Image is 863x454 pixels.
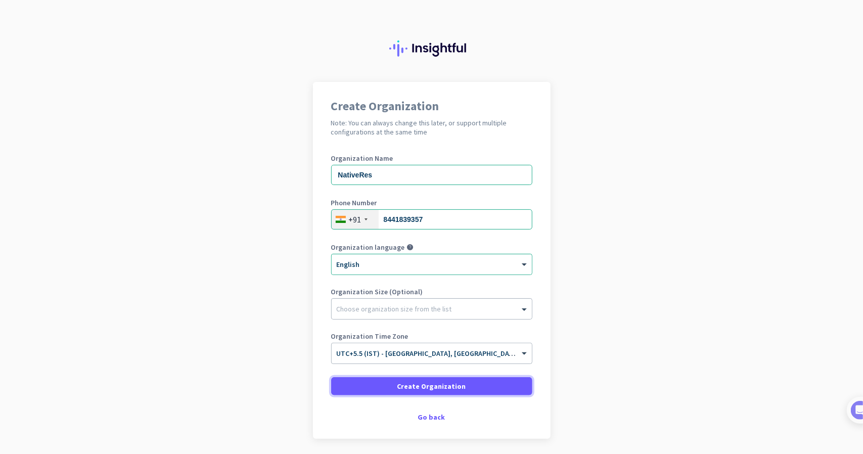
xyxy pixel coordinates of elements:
[331,377,532,395] button: Create Organization
[331,244,405,251] label: Organization language
[331,414,532,421] div: Go back
[389,40,474,57] img: Insightful
[407,244,414,251] i: help
[331,165,532,185] input: What is the name of your organization?
[331,333,532,340] label: Organization Time Zone
[397,381,466,391] span: Create Organization
[331,100,532,112] h1: Create Organization
[331,199,532,206] label: Phone Number
[331,209,532,230] input: 74104 10123
[331,118,532,137] h2: Note: You can always change this later, or support multiple configurations at the same time
[331,155,532,162] label: Organization Name
[331,288,532,295] label: Organization Size (Optional)
[349,214,361,224] div: +91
